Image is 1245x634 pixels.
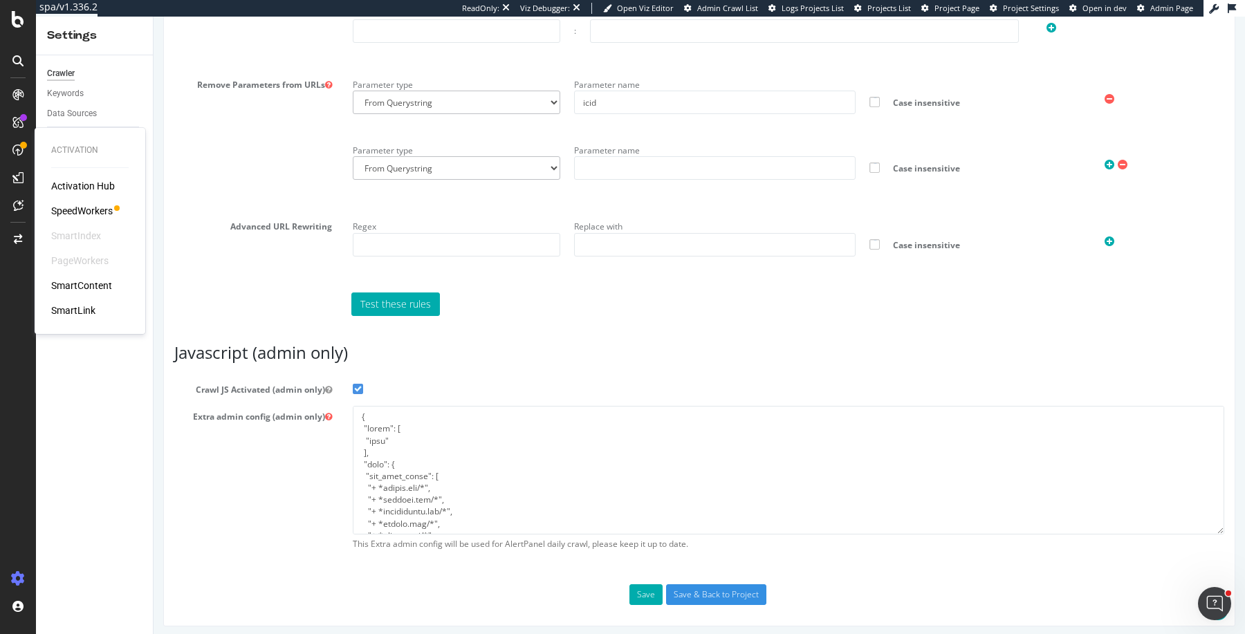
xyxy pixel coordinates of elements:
a: Project Settings [990,3,1059,14]
a: Admin Crawl List [684,3,758,14]
span: Project Settings [1003,3,1059,13]
div: ReadOnly: [462,3,499,14]
a: Data Sources [47,106,143,121]
span: This Extra admin config will be used for AlertPanel daily crawl, please keep it up to date. [199,521,1071,533]
span: Admin Crawl List [697,3,758,13]
a: Logs Projects List [768,3,844,14]
div: Viz Debugger: [520,3,570,14]
label: Parameter type [199,57,259,74]
label: Remove Parameters from URLs [10,57,189,74]
span: Case insensitive [729,80,919,92]
div: Settings [47,28,142,44]
label: Regex [199,199,223,216]
span: Project Page [934,3,979,13]
a: Admin Page [1137,3,1193,14]
label: Advanced URL Rewriting [10,199,189,216]
a: Crawler [47,66,143,81]
div: SmartIndex [51,229,101,243]
div: PageWorkers [51,254,109,268]
a: Projects List [854,3,911,14]
div: Keywords [47,86,84,101]
div: : [421,8,423,20]
h3: Javascript (admin only) [21,327,1071,345]
a: SpeedWorkers [51,204,113,218]
button: Crawl JS Activated (admin only) [172,367,178,379]
a: Open in dev [1069,3,1127,14]
span: Case insensitive [729,223,919,234]
iframe: Intercom live chat [1198,587,1231,620]
span: Projects List [867,3,911,13]
a: Activation Hub [51,179,115,193]
span: Case insensitive [729,146,919,158]
textarea: { "lorem": [ "ipsu" ], "dolo": { "sit_amet_conse": [ "+ *adipis.eli/*", "+ *seddoei.tem/*", "+ *i... [199,389,1071,517]
a: SmartLink [51,304,95,317]
div: Activation [51,144,129,156]
input: Save & Back to Project [513,568,613,588]
span: Admin Page [1150,3,1193,13]
a: Test these rules [198,276,286,299]
button: Save [476,568,509,588]
span: Open Viz Editor [617,3,674,13]
label: Extra admin config (admin only) [10,389,189,406]
label: Parameter name [421,123,486,140]
div: Data Sources [47,106,97,121]
a: SmartContent [51,279,112,292]
span: Crawl JS Activated (admin only) [10,367,189,379]
a: Keywords [47,86,143,101]
div: Crawler [47,66,75,81]
span: Open in dev [1082,3,1127,13]
a: Open Viz Editor [603,3,674,14]
label: Parameter name [421,57,486,74]
label: Parameter type [199,123,259,140]
label: Replace with [421,199,469,216]
a: Project Page [921,3,979,14]
span: Logs Projects List [782,3,844,13]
